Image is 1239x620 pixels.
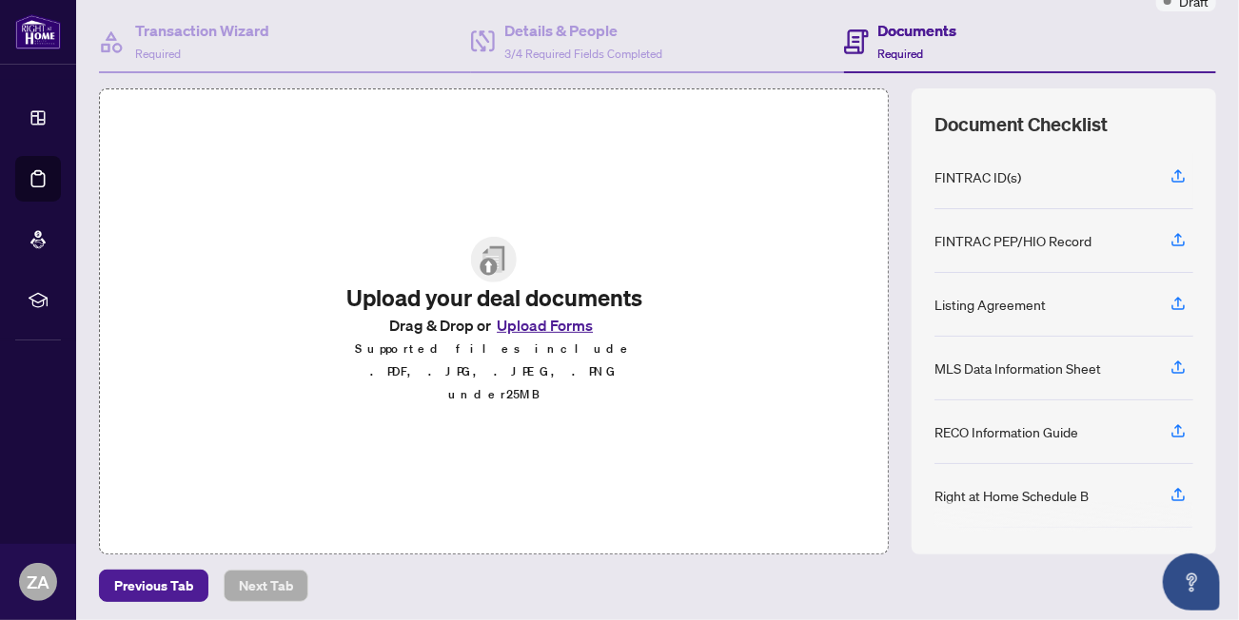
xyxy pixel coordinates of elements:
[99,570,208,602] button: Previous Tab
[504,19,662,42] h4: Details & People
[491,313,599,338] button: Upload Forms
[320,222,668,421] span: File UploadUpload your deal documentsDrag & Drop orUpload FormsSupported files include .PDF, .JPG...
[934,111,1108,138] span: Document Checklist
[1163,553,1220,610] button: Open asap
[934,166,1021,187] div: FINTRAC ID(s)
[135,19,269,42] h4: Transaction Wizard
[934,421,1078,442] div: RECO Information Guide
[389,313,599,338] span: Drag & Drop or
[934,358,1101,378] div: MLS Data Information Sheet
[114,571,193,601] span: Previous Tab
[15,14,61,49] img: logo
[335,338,653,406] p: Supported files include .PDF, .JPG, .JPEG, .PNG under 25 MB
[934,230,1091,251] div: FINTRAC PEP/HIO Record
[471,237,517,282] img: File Upload
[878,19,957,42] h4: Documents
[504,47,662,61] span: 3/4 Required Fields Completed
[224,570,308,602] button: Next Tab
[934,485,1089,506] div: Right at Home Schedule B
[335,282,653,313] h2: Upload your deal documents
[934,294,1046,315] div: Listing Agreement
[878,47,924,61] span: Required
[135,47,181,61] span: Required
[27,569,49,595] span: ZA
